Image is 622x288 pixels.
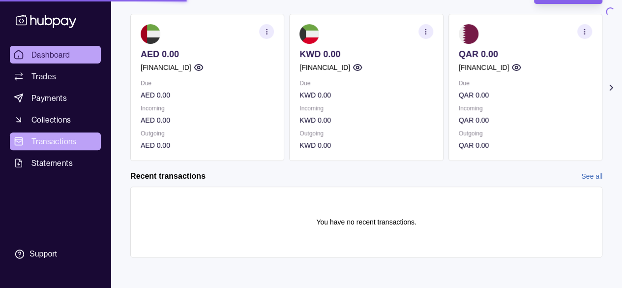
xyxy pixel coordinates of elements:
[459,140,592,151] p: QAR 0.00
[459,115,592,126] p: QAR 0.00
[141,49,274,60] p: AED 0.00
[299,90,433,100] p: KWD 0.00
[10,111,101,128] a: Collections
[10,244,101,264] a: Support
[581,171,602,182] a: See all
[141,103,274,114] p: Incoming
[141,78,274,89] p: Due
[31,157,73,169] span: Statements
[459,24,478,44] img: qa
[31,114,71,126] span: Collections
[316,217,416,227] p: You have no recent transactions.
[141,115,274,126] p: AED 0.00
[459,103,592,114] p: Incoming
[299,49,433,60] p: KWD 0.00
[31,135,77,147] span: Transactions
[299,62,350,73] p: [FINANCIAL_ID]
[459,128,592,139] p: Outgoing
[10,46,101,64] a: Dashboard
[299,128,433,139] p: Outgoing
[10,154,101,172] a: Statements
[141,128,274,139] p: Outgoing
[10,67,101,85] a: Trades
[299,24,319,44] img: kw
[299,115,433,126] p: KWD 0.00
[31,92,67,104] span: Payments
[10,89,101,107] a: Payments
[299,140,433,151] p: KWD 0.00
[130,171,206,182] h2: Recent transactions
[31,49,70,61] span: Dashboard
[299,103,433,114] p: Incoming
[30,249,57,259] div: Support
[299,78,433,89] p: Due
[459,62,509,73] p: [FINANCIAL_ID]
[141,62,191,73] p: [FINANCIAL_ID]
[459,49,592,60] p: QAR 0.00
[459,90,592,100] p: QAR 0.00
[141,140,274,151] p: AED 0.00
[10,132,101,150] a: Transactions
[31,70,56,82] span: Trades
[141,90,274,100] p: AED 0.00
[459,78,592,89] p: Due
[141,24,160,44] img: ae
